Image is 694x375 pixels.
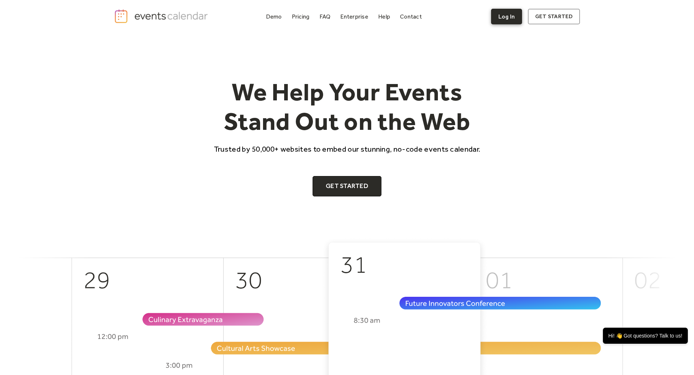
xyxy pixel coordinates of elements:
div: Demo [266,15,282,19]
div: Pricing [292,15,310,19]
p: Trusted by 50,000+ websites to embed our stunning, no-code events calendar. [207,144,487,154]
div: Help [378,15,390,19]
a: Contact [397,12,425,21]
h1: We Help Your Events Stand Out on the Web [207,77,487,136]
a: home [114,9,210,24]
a: Demo [263,12,285,21]
a: FAQ [317,12,334,21]
a: Pricing [289,12,313,21]
div: FAQ [319,15,331,19]
a: get started [528,9,580,24]
a: Log In [491,9,522,24]
div: Contact [400,15,422,19]
div: Enterprise [340,15,368,19]
a: Help [375,12,393,21]
a: Get Started [313,176,381,196]
a: Enterprise [337,12,371,21]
